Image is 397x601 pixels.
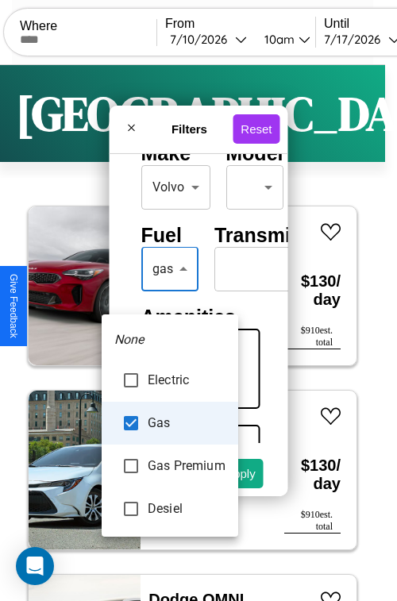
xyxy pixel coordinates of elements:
div: Give Feedback [8,274,19,338]
span: Desiel [148,499,225,518]
em: None [114,330,145,349]
span: Gas [148,414,225,433]
span: Gas Premium [148,457,225,476]
div: Open Intercom Messenger [16,547,54,585]
span: Electric [148,371,225,390]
